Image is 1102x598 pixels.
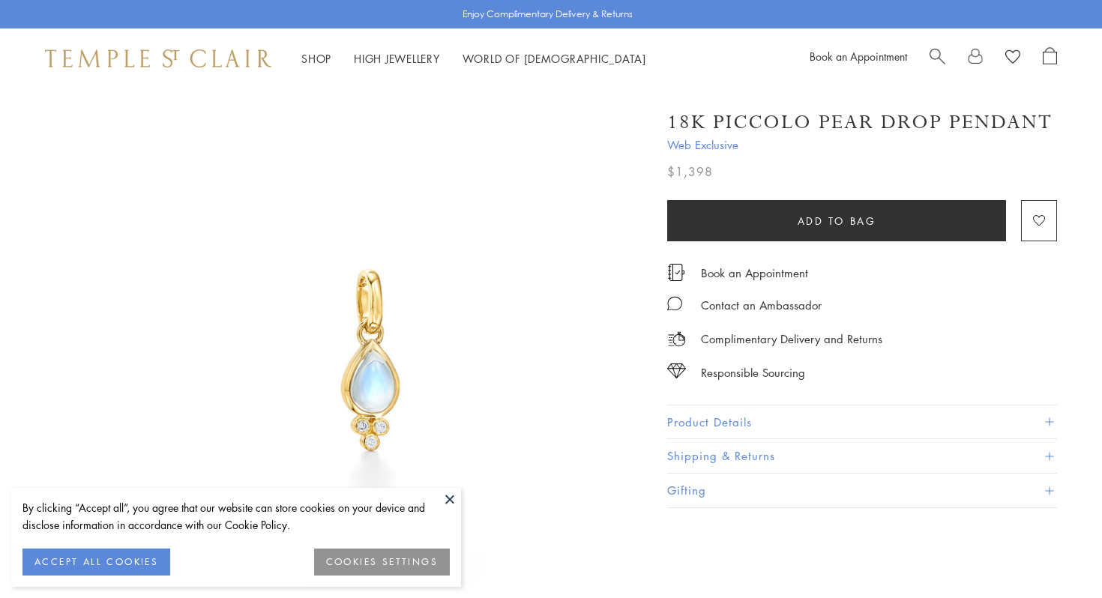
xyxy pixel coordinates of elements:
[701,363,805,382] div: Responsible Sourcing
[1027,528,1087,583] iframe: Gorgias live chat messenger
[667,474,1057,507] button: Gifting
[667,200,1006,241] button: Add to bag
[354,51,440,66] a: High JewelleryHigh Jewellery
[22,549,170,576] button: ACCEPT ALL COOKIES
[667,405,1057,439] button: Product Details
[301,51,331,66] a: ShopShop
[701,265,808,281] a: Book an Appointment
[1005,47,1020,70] a: View Wishlist
[798,213,876,229] span: Add to bag
[667,439,1057,473] button: Shipping & Returns
[667,296,682,311] img: MessageIcon-01_2.svg
[22,499,450,534] div: By clicking “Accept all”, you agree that our website can store cookies on your device and disclos...
[1043,47,1057,70] a: Open Shopping Bag
[314,549,450,576] button: COOKIES SETTINGS
[667,109,1053,136] h1: 18K Piccolo Pear Drop Pendant
[45,49,271,67] img: Temple St. Clair
[463,51,646,66] a: World of [DEMOGRAPHIC_DATA]World of [DEMOGRAPHIC_DATA]
[810,49,907,64] a: Book an Appointment
[667,363,686,378] img: icon_sourcing.svg
[701,296,822,315] div: Contact an Ambassador
[463,7,633,22] p: Enjoy Complimentary Delivery & Returns
[930,47,945,70] a: Search
[667,330,686,348] img: icon_delivery.svg
[667,264,685,281] img: icon_appointment.svg
[701,330,882,348] p: Complimentary Delivery and Returns
[301,49,646,68] nav: Main navigation
[667,162,713,181] span: $1,398
[667,136,1057,154] span: Web Exclusive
